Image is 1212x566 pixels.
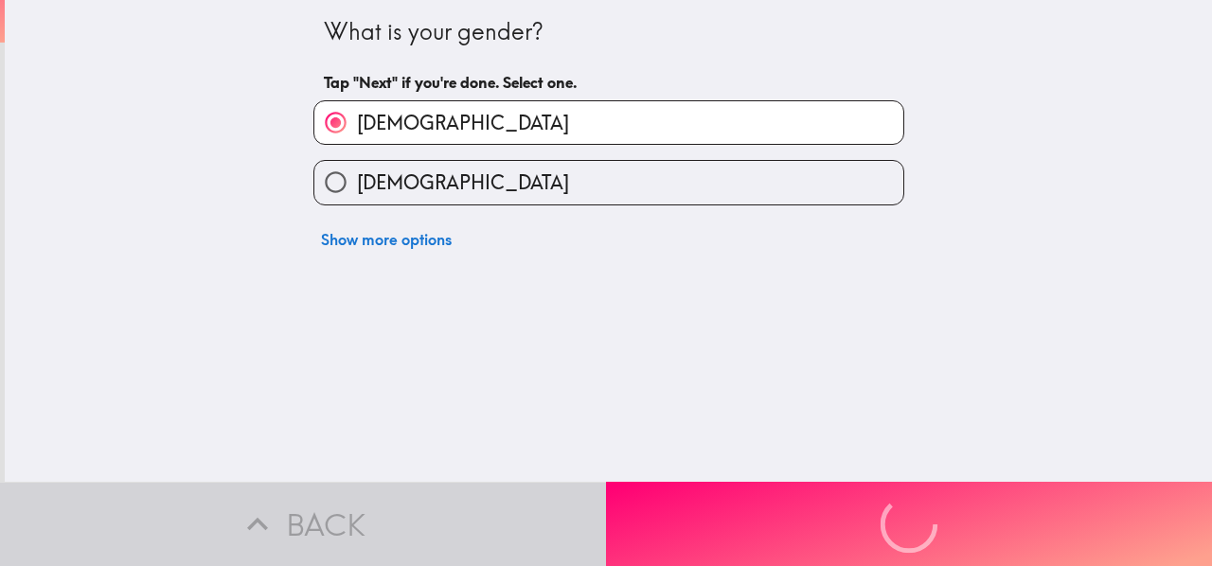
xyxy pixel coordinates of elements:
[314,161,903,203] button: [DEMOGRAPHIC_DATA]
[357,110,569,136] span: [DEMOGRAPHIC_DATA]
[314,101,903,144] button: [DEMOGRAPHIC_DATA]
[357,169,569,196] span: [DEMOGRAPHIC_DATA]
[313,221,459,258] button: Show more options
[324,72,894,93] h6: Tap "Next" if you're done. Select one.
[324,16,894,48] div: What is your gender?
